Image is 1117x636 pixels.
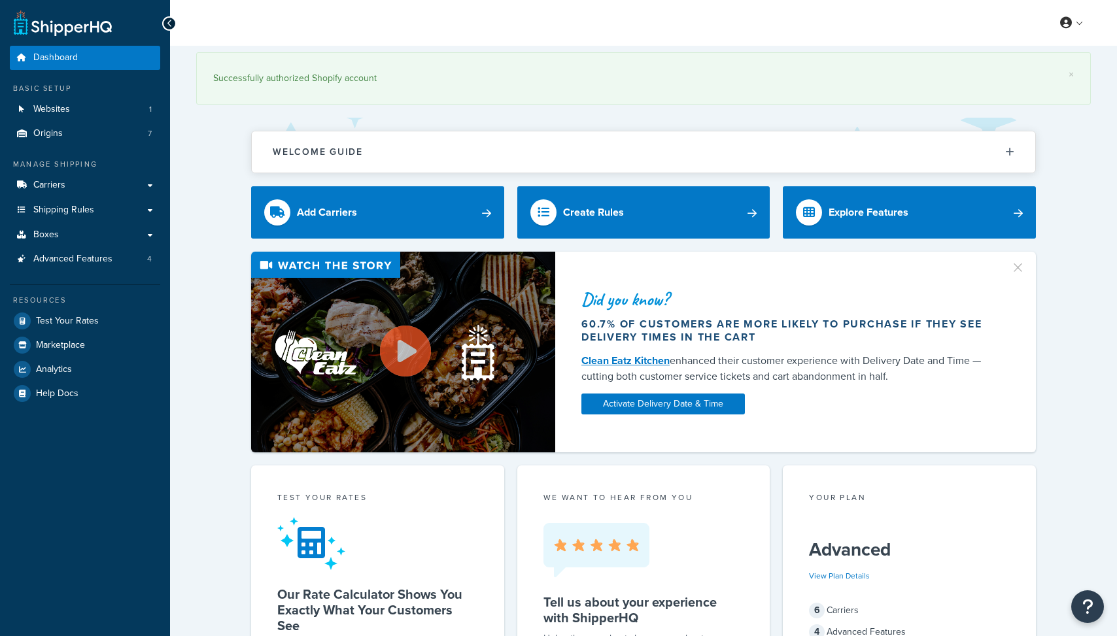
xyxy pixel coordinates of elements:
div: enhanced their customer experience with Delivery Date and Time — cutting both customer service ti... [581,353,995,384]
h5: Advanced [809,539,1010,560]
h5: Our Rate Calculator Shows You Exactly What Your Customers See [277,586,478,633]
div: Basic Setup [10,83,160,94]
div: 60.7% of customers are more likely to purchase if they see delivery times in the cart [581,318,995,344]
span: 6 [809,603,825,618]
span: Carriers [33,180,65,191]
div: Manage Shipping [10,159,160,170]
span: Websites [33,104,70,115]
div: Carriers [809,601,1010,620]
a: Activate Delivery Date & Time [581,393,745,414]
h5: Tell us about your experience with ShipperHQ [543,594,744,626]
span: Advanced Features [33,254,112,265]
div: Add Carriers [297,203,357,222]
div: Resources [10,295,160,306]
p: we want to hear from you [543,492,744,503]
a: Marketplace [10,333,160,357]
div: Explore Features [829,203,908,222]
span: Marketplace [36,340,85,351]
a: Websites1 [10,97,160,122]
a: Dashboard [10,46,160,70]
span: 7 [148,128,152,139]
h2: Welcome Guide [273,147,363,157]
span: Shipping Rules [33,205,94,216]
li: Websites [10,97,160,122]
li: Advanced Features [10,247,160,271]
a: Shipping Rules [10,198,160,222]
a: × [1069,69,1074,80]
a: Origins7 [10,122,160,146]
div: Successfully authorized Shopify account [213,69,1074,88]
a: Add Carriers [251,186,504,239]
a: Explore Features [783,186,1036,239]
img: Video thumbnail [251,252,555,452]
span: Test Your Rates [36,316,99,327]
a: Clean Eatz Kitchen [581,353,670,368]
span: Dashboard [33,52,78,63]
div: Test your rates [277,492,478,507]
span: Analytics [36,364,72,375]
a: Carriers [10,173,160,197]
a: Advanced Features4 [10,247,160,271]
a: Test Your Rates [10,309,160,333]
a: Boxes [10,223,160,247]
span: 4 [147,254,152,265]
a: Analytics [10,358,160,381]
li: Origins [10,122,160,146]
span: Boxes [33,229,59,241]
div: Did you know? [581,290,995,309]
span: Help Docs [36,388,78,399]
div: Your Plan [809,492,1010,507]
span: 1 [149,104,152,115]
a: Create Rules [517,186,770,239]
div: Create Rules [563,203,624,222]
span: Origins [33,128,63,139]
a: Help Docs [10,382,160,405]
button: Open Resource Center [1071,590,1104,623]
a: View Plan Details [809,570,870,582]
button: Welcome Guide [252,131,1035,173]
